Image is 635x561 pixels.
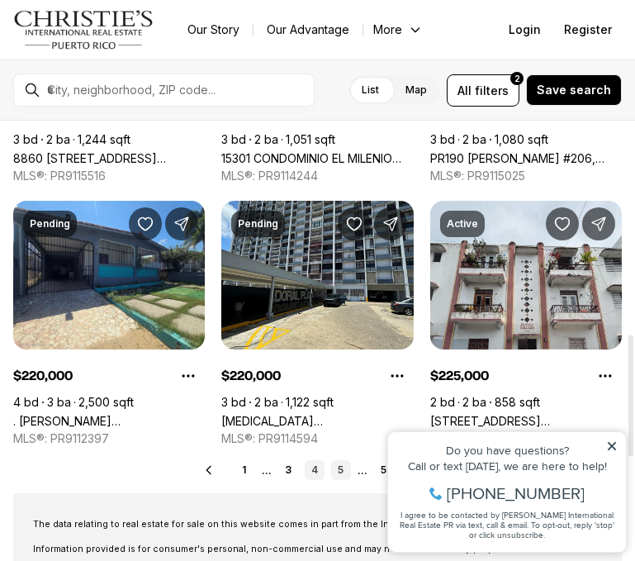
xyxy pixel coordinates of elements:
span: Login [509,23,541,36]
a: 4 [305,460,325,480]
button: Property options [589,359,622,392]
li: ... [262,464,272,477]
a: 53 [374,460,400,480]
button: Property options [381,359,414,392]
p: Pending [30,217,70,231]
button: Share Property [374,207,407,240]
a: Our Story [174,18,253,41]
button: Save Property: 701 CLL ERNESTO CERRA #3A [546,207,579,240]
a: 3 [278,460,298,480]
button: Login [499,13,551,46]
li: ... [358,464,367,477]
button: Register [554,13,622,46]
a: 5 [331,460,351,480]
a: 1 [235,460,255,480]
label: Map [392,75,440,105]
button: More [363,18,433,41]
span: I agree to be contacted by [PERSON_NAME] International Real Estate PR via text, call & email. To ... [21,102,235,133]
span: [PHONE_NUMBER] [68,78,206,94]
button: Share Property [582,207,615,240]
a: Our Advantage [254,18,363,41]
p: Pending [238,217,278,231]
label: List [348,75,392,105]
a: . VICTOR MORALES #608, SAN JUAN PR, 00924 [13,414,205,428]
div: Do you have questions? [17,37,239,49]
span: Save search [537,83,611,97]
span: Register [564,23,612,36]
div: Call or text [DATE], we are here to help! [17,53,239,64]
button: Property options [172,359,205,392]
p: Active [447,217,478,231]
a: 15301 CONDOMINIO EL MILENIO #151301, CAROLINA PR, 00983 [221,151,413,165]
span: 2 [514,72,520,85]
button: Share Property [165,207,198,240]
a: PR190 BALDORIOTY DE CASTRO #206, CAROLINA PR, 00983 [430,151,622,165]
span: filters [475,82,509,99]
button: Save Property: . VICTOR MORALES #608 [129,207,162,240]
button: Save search [526,74,622,106]
a: DORAL PLAZA LUIS VIGOREAUX AVENUE #11-L, GUAYNABO PR, 00966 [221,414,413,428]
nav: Pagination [235,460,400,480]
img: logo [13,10,154,50]
button: Save Property: DORAL PLAZA LUIS VIGOREAUX AVENUE #11-L [338,207,371,240]
span: All [457,82,472,99]
button: Allfilters2 [447,74,519,107]
a: 8860 PASEO DEL REY #H-102, CAROLINA PR, 00987 [13,151,205,165]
